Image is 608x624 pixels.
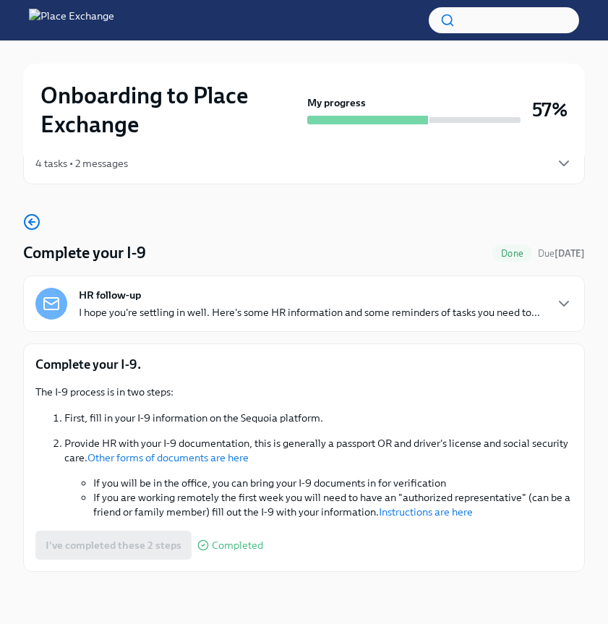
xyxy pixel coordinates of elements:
[35,356,573,373] p: Complete your I-9.
[538,248,585,259] span: Due
[40,81,301,139] h2: Onboarding to Place Exchange
[93,490,573,519] li: If you are working remotely the first week you will need to have an "authorized representative" (...
[492,248,532,259] span: Done
[87,451,249,464] a: Other forms of documents are here
[23,242,146,264] h4: Complete your I-9
[79,288,141,302] strong: HR follow-up
[532,97,568,123] h3: 57%
[29,9,114,32] img: Place Exchange
[35,156,128,171] div: 4 tasks • 2 messages
[555,248,585,259] strong: [DATE]
[307,95,366,110] strong: My progress
[79,305,540,320] p: I hope you're settling in well. Here's some HR information and some reminders of tasks you need t...
[35,385,573,399] p: The I-9 process is in two steps:
[379,505,473,518] a: Instructions are here
[64,436,573,465] p: Provide HR with your I-9 documentation, this is generally a passport OR and driver's license and ...
[212,540,263,551] span: Completed
[538,247,585,260] span: September 6th, 2025 06:00
[93,476,573,490] li: If you will be in the office, you can bring your I-9 documents in for verification
[64,411,573,425] p: First, fill in your I-9 information on the Sequoia platform.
